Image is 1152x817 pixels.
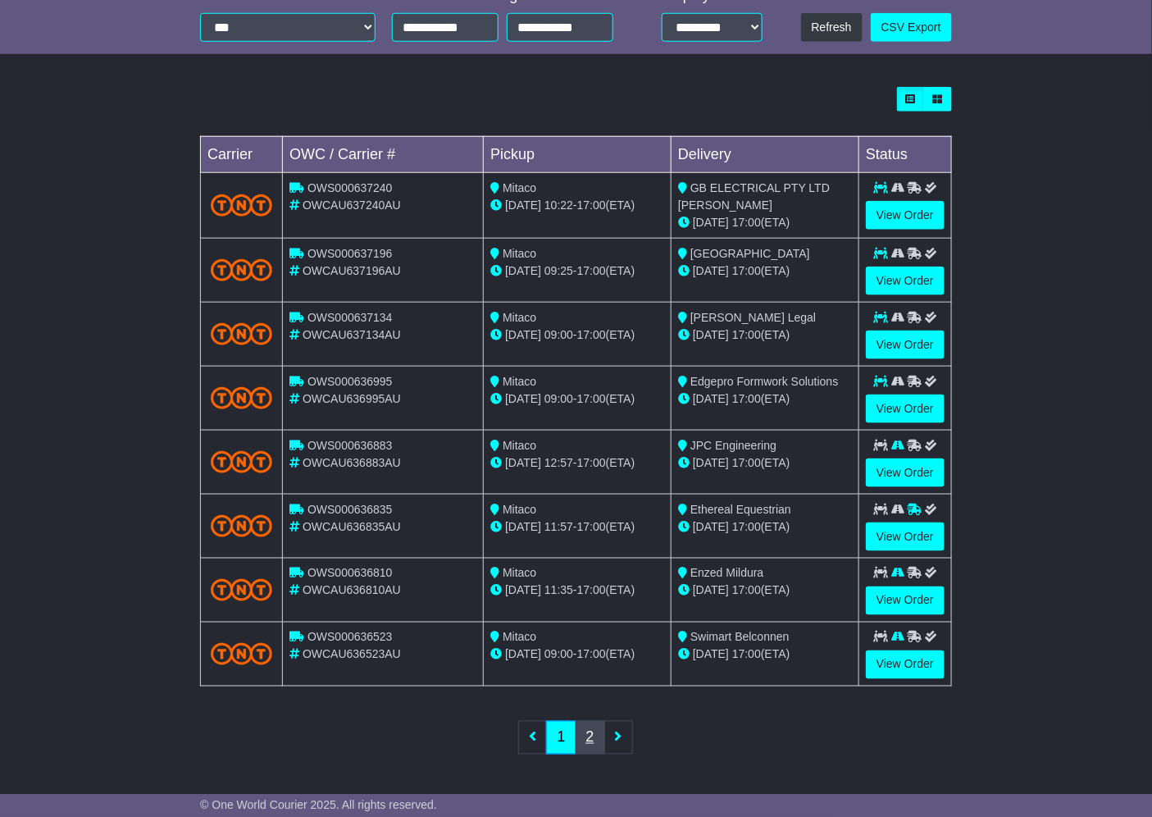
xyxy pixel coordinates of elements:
a: View Order [866,331,945,359]
span: 11:35 [544,584,573,597]
span: [DATE] [693,648,729,661]
span: 17:00 [577,392,606,405]
span: OWCAU636995AU [303,392,401,405]
div: (ETA) [678,214,852,231]
span: [GEOGRAPHIC_DATA] [690,247,810,260]
img: TNT_Domestic.png [211,387,272,409]
span: 17:00 [577,648,606,661]
span: 09:25 [544,264,573,277]
span: 09:00 [544,328,573,341]
div: - (ETA) [490,518,664,536]
span: [DATE] [505,328,541,341]
div: (ETA) [678,390,852,408]
span: OWCAU637240AU [303,199,401,212]
span: Swimart Belconnen [690,631,790,644]
span: © One World Courier 2025. All rights reserved. [200,798,437,811]
span: [DATE] [505,584,541,597]
span: [PERSON_NAME] Legal [690,311,816,324]
span: 12:57 [544,456,573,469]
span: OWCAU636810AU [303,584,401,597]
a: View Order [866,459,945,487]
span: [DATE] [505,392,541,405]
a: View Order [866,587,945,615]
div: (ETA) [678,262,852,280]
span: [DATE] [693,456,729,469]
a: View Order [866,201,945,230]
span: OWCAU637134AU [303,328,401,341]
span: 17:00 [732,216,761,229]
a: View Order [866,395,945,423]
img: TNT_Domestic.png [211,515,272,537]
div: - (ETA) [490,454,664,472]
span: Enzed Mildura [690,567,764,580]
span: OWS000637134 [307,311,393,324]
span: Mitaco [503,439,536,452]
span: [DATE] [693,520,729,533]
a: CSV Export [871,13,952,42]
span: Mitaco [503,311,536,324]
span: Mitaco [503,567,536,580]
span: 17:00 [577,584,606,597]
span: OWS000636883 [307,439,393,452]
img: TNT_Domestic.png [211,451,272,473]
span: 17:00 [577,520,606,533]
div: (ETA) [678,454,852,472]
img: TNT_Domestic.png [211,579,272,601]
td: Status [859,136,952,172]
span: 17:00 [577,264,606,277]
span: [DATE] [505,199,541,212]
div: - (ETA) [490,582,664,600]
span: OWS000637196 [307,247,393,260]
span: [DATE] [693,584,729,597]
span: OWCAU636835AU [303,520,401,533]
div: - (ETA) [490,197,664,214]
span: [DATE] [505,648,541,661]
span: OWCAU636523AU [303,648,401,661]
span: OWS000636995 [307,375,393,388]
span: Mitaco [503,503,536,516]
span: [DATE] [505,264,541,277]
img: TNT_Domestic.png [211,259,272,281]
a: 1 [546,721,576,755]
span: [DATE] [505,456,541,469]
span: 17:00 [577,456,606,469]
div: (ETA) [678,646,852,664]
img: TNT_Domestic.png [211,323,272,345]
span: 09:00 [544,392,573,405]
span: Mitaco [503,631,536,644]
div: - (ETA) [490,390,664,408]
span: Edgepro Formwork Solutions [690,375,839,388]
span: OWCAU636883AU [303,456,401,469]
span: 17:00 [732,392,761,405]
div: - (ETA) [490,326,664,344]
span: 17:00 [732,456,761,469]
span: 17:00 [732,520,761,533]
span: [DATE] [693,328,729,341]
img: TNT_Domestic.png [211,194,272,217]
span: 11:57 [544,520,573,533]
span: JPC Engineering [690,439,776,452]
span: OWS000636810 [307,567,393,580]
td: Pickup [484,136,672,172]
td: Delivery [672,136,859,172]
div: (ETA) [678,518,852,536]
div: - (ETA) [490,262,664,280]
div: (ETA) [678,582,852,600]
span: [DATE] [693,392,729,405]
a: View Order [866,523,945,551]
td: Carrier [201,136,283,172]
span: Mitaco [503,375,536,388]
div: (ETA) [678,326,852,344]
span: 17:00 [577,328,606,341]
a: View Order [866,650,945,679]
span: Mitaco [503,247,536,260]
span: 10:22 [544,199,573,212]
span: OWS000636835 [307,503,393,516]
span: [DATE] [505,520,541,533]
a: 2 [576,721,605,755]
span: Ethereal Equestrian [690,503,791,516]
a: View Order [866,267,945,295]
span: 17:00 [577,199,606,212]
span: 17:00 [732,328,761,341]
span: OWCAU637196AU [303,264,401,277]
